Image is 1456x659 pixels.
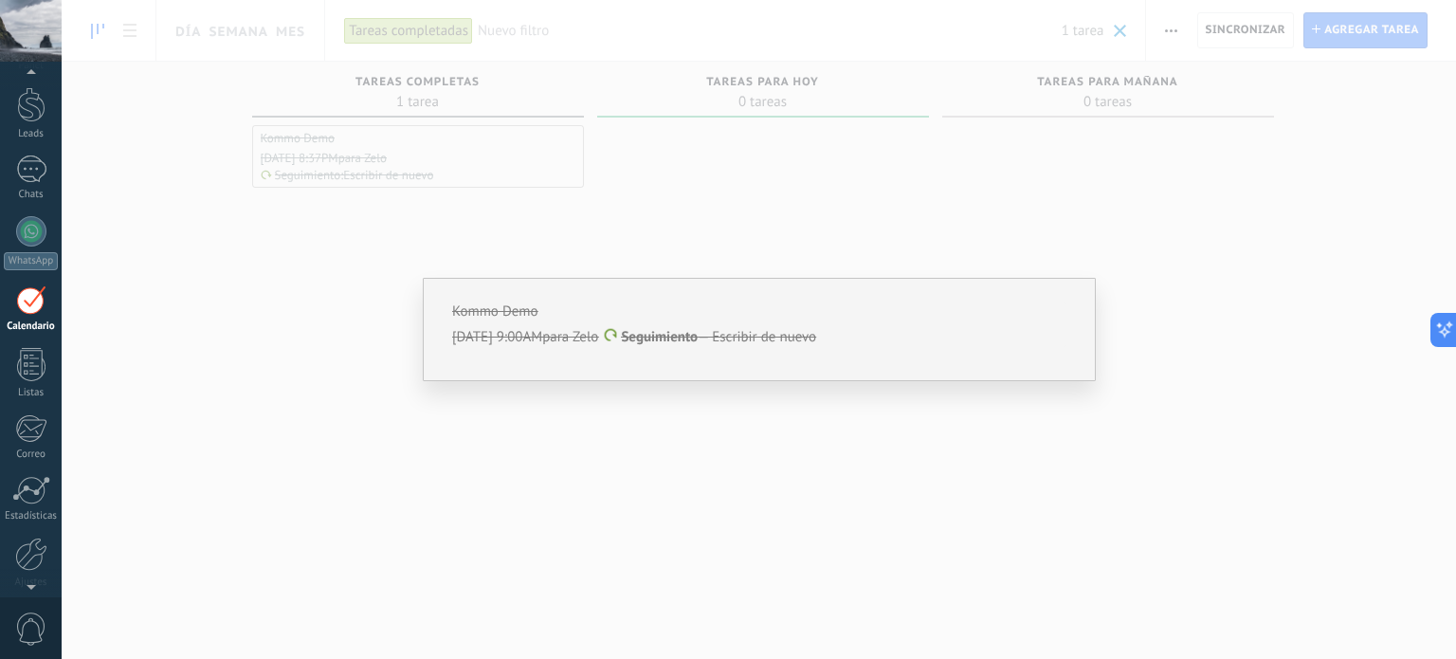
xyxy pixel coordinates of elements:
[621,328,698,346] span: Seguimiento
[4,510,59,522] div: Estadísticas
[4,128,59,140] div: Leads
[452,302,538,320] a: Kommo Demo
[4,189,59,201] div: Chats
[4,448,59,461] div: Correo
[4,387,59,399] div: Listas
[4,252,58,270] div: WhatsApp
[4,320,59,333] div: Calendario
[452,328,542,346] span: [DATE] 9:00AM
[452,328,1066,347] p: — Escribir de nuevo
[452,328,598,346] span: para Zelo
